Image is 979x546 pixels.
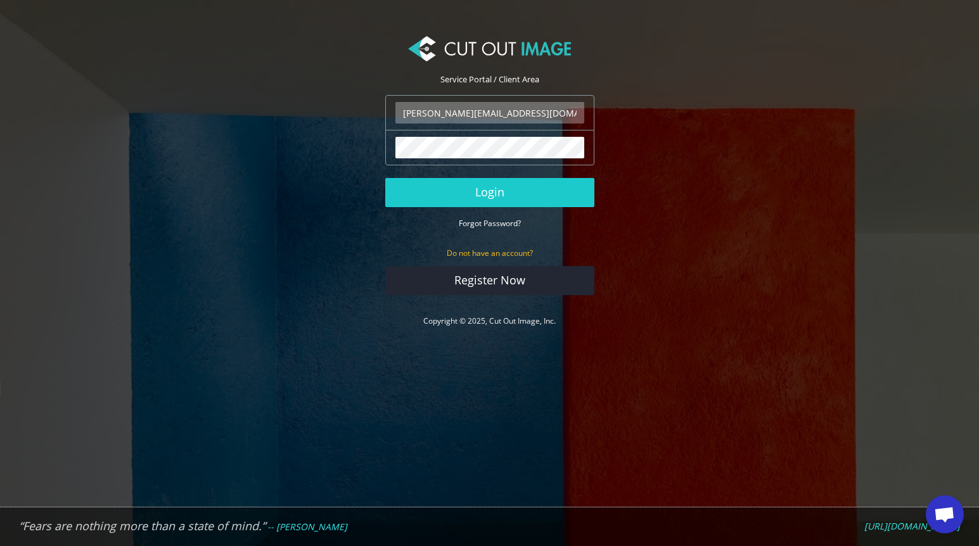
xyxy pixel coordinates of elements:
[926,495,964,533] div: Open chat
[447,248,533,258] small: Do not have an account?
[440,73,539,85] span: Service Portal / Client Area
[864,521,960,532] a: [URL][DOMAIN_NAME]
[385,266,594,295] a: Register Now
[423,315,556,326] a: Copyright © 2025, Cut Out Image, Inc.
[19,518,266,533] em: “Fears are nothing more than a state of mind.”
[267,521,347,533] em: -- [PERSON_NAME]
[459,217,521,229] a: Forgot Password?
[395,102,584,124] input: Email Address
[459,218,521,229] small: Forgot Password?
[385,178,594,207] button: Login
[408,36,570,61] img: Cut Out Image
[864,520,960,532] em: [URL][DOMAIN_NAME]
